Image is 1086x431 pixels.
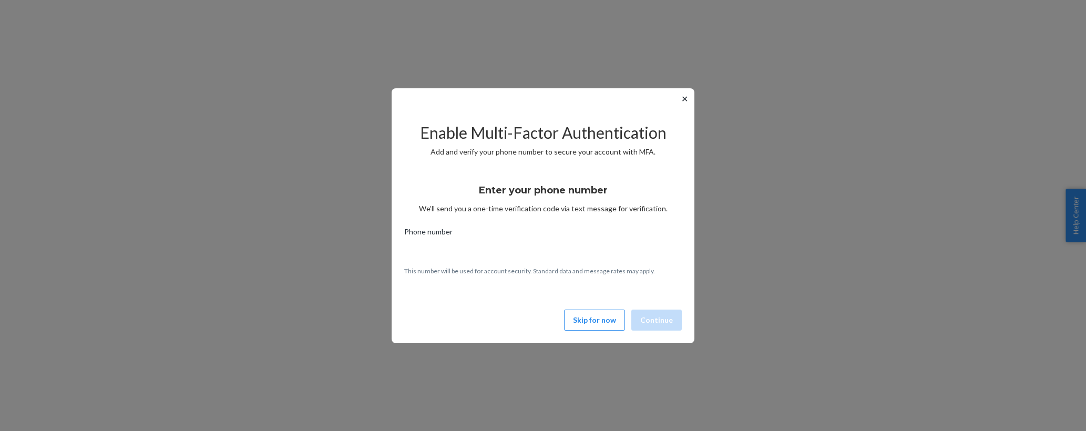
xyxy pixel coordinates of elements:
[479,183,608,197] h3: Enter your phone number
[679,93,690,105] button: ✕
[404,124,682,141] h2: Enable Multi-Factor Authentication
[631,310,682,331] button: Continue
[404,227,453,241] span: Phone number
[404,266,682,275] p: This number will be used for account security. Standard data and message rates may apply.
[404,175,682,214] div: We’ll send you a one-time verification code via text message for verification.
[404,147,682,157] p: Add and verify your phone number to secure your account with MFA.
[564,310,625,331] button: Skip for now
